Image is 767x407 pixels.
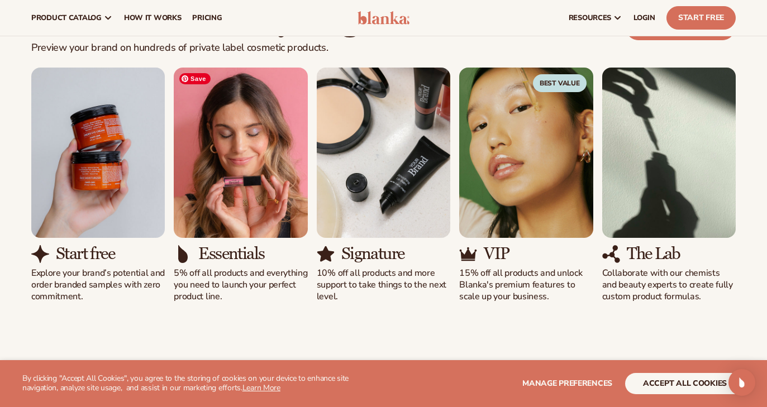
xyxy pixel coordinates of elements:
div: 1 / 5 [31,68,165,303]
img: Shopify Image 11 [31,245,49,263]
span: How It Works [124,13,182,22]
span: Best Value [533,74,587,92]
h3: VIP [484,245,509,263]
span: LOGIN [633,13,655,22]
h3: Signature [341,245,404,263]
div: 5 / 5 [602,68,736,303]
img: Shopify Image 15 [317,245,335,263]
h3: The Lab [627,245,680,263]
span: Save [179,73,211,84]
div: 2 / 5 [174,68,307,303]
h3: Start free [56,245,115,263]
p: 15% off all products and unlock Blanka's premium features to scale up your business. [459,267,593,302]
button: accept all cookies [625,373,745,394]
a: Learn More [242,382,280,393]
p: 10% off all products and more support to take things to the next level. [317,267,450,302]
span: product catalog [31,13,102,22]
p: Explore your brand’s potential and order branded samples with zero commitment. [31,267,165,302]
img: Shopify Image 17 [459,245,477,263]
p: 5% off all products and everything you need to launch your perfect product line. [174,267,307,302]
img: Shopify Image 12 [174,68,307,238]
div: 3 / 5 [317,68,450,303]
img: Shopify Image 19 [602,245,620,263]
p: Collaborate with our chemists and beauty experts to create fully custom product formulas. [602,267,736,302]
img: logo [358,11,410,25]
a: Start Free [666,6,736,30]
img: Shopify Image 18 [602,68,736,238]
img: Shopify Image 14 [317,68,450,238]
h3: Essentials [198,245,264,263]
img: Shopify Image 16 [459,68,593,238]
p: Preview your brand on hundreds of private label cosmetic products. [31,42,374,54]
img: Shopify Image 10 [31,68,165,238]
span: resources [569,13,611,22]
div: Open Intercom Messenger [728,369,755,396]
span: Manage preferences [522,378,612,389]
p: By clicking "Accept All Cookies", you agree to the storing of cookies on your device to enhance s... [22,374,384,393]
div: 4 / 5 [459,68,593,303]
span: pricing [192,13,222,22]
button: Manage preferences [522,373,612,394]
img: Shopify Image 13 [174,245,192,263]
